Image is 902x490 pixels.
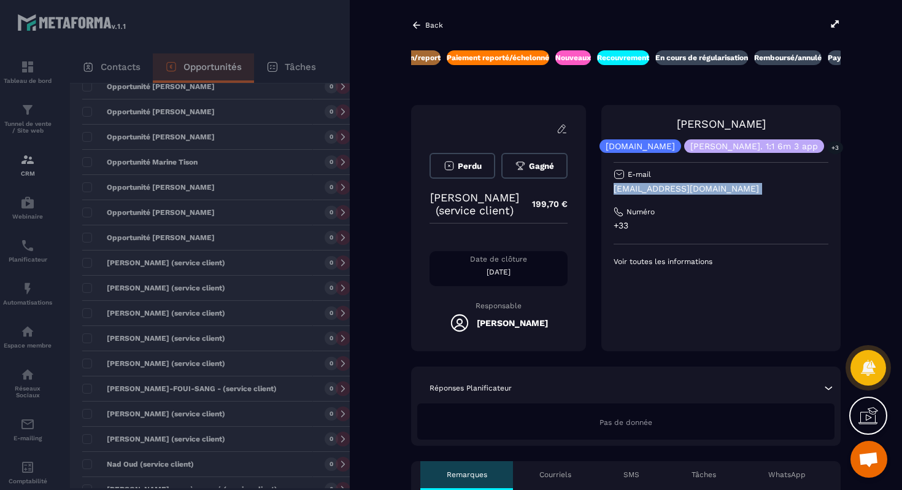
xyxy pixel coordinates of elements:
[850,441,887,478] a: Ouvrir le chat
[754,53,822,63] p: Remboursé/annulé
[677,117,766,130] a: [PERSON_NAME]
[828,53,846,63] p: Payé
[768,470,806,480] p: WhatsApp
[430,254,568,264] p: Date de clôture
[458,161,482,171] span: Perdu
[614,220,828,231] p: +33
[430,267,568,277] p: [DATE]
[430,383,512,393] p: Réponses Planificateur
[614,183,828,195] p: [EMAIL_ADDRESS][DOMAIN_NAME]
[477,318,548,328] h5: [PERSON_NAME]
[520,192,568,216] p: 199,70 €
[529,161,554,171] span: Gagné
[655,53,748,63] p: En cours de régularisation
[690,142,818,150] p: [PERSON_NAME]. 1:1 6m 3 app
[430,191,520,217] p: [PERSON_NAME] (service client)
[599,418,652,427] span: Pas de donnée
[606,142,675,150] p: [DOMAIN_NAME]
[626,207,655,217] p: Numéro
[430,153,495,179] button: Perdu
[425,21,443,29] p: Back
[623,470,639,480] p: SMS
[447,53,549,63] p: Paiement reporté/échelonné
[539,470,571,480] p: Courriels
[430,301,568,310] p: Responsable
[501,153,568,179] button: Gagné
[555,53,591,63] p: Nouveaux
[827,141,843,154] p: +3
[628,169,651,179] p: E-mail
[597,53,649,63] p: Recouvrement
[447,470,487,480] p: Remarques
[614,257,828,266] p: Voir toutes les informations
[692,470,716,480] p: Tâches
